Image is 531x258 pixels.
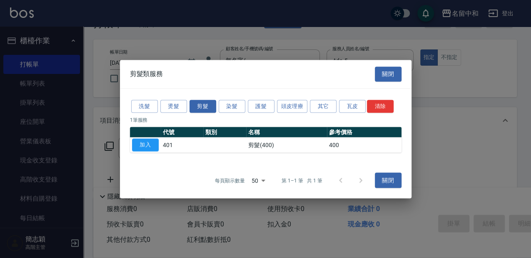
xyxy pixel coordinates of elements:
p: 第 1–1 筆 共 1 筆 [282,177,322,184]
button: 關閉 [375,66,401,82]
button: 頭皮理療 [277,100,308,113]
p: 每頁顯示數量 [215,177,245,184]
th: 代號 [161,127,204,138]
p: 1 筆服務 [130,116,401,123]
button: 燙髮 [160,100,187,113]
button: 護髮 [248,100,274,113]
button: 洗髮 [131,100,158,113]
button: 其它 [310,100,337,113]
td: 剪髮(400) [246,138,327,152]
th: 名稱 [246,127,327,138]
button: 剪髮 [189,100,216,113]
button: 染髮 [219,100,245,113]
th: 參考價格 [327,127,401,138]
span: 剪髮類服務 [130,70,163,78]
button: 清除 [367,100,394,113]
button: 加入 [132,138,159,151]
td: 401 [161,138,204,152]
td: 400 [327,138,401,152]
button: 瓦皮 [339,100,366,113]
button: 關閉 [375,173,401,188]
th: 類別 [203,127,246,138]
div: 50 [248,169,268,192]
